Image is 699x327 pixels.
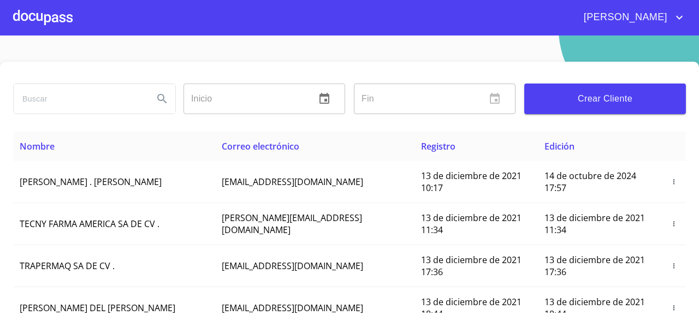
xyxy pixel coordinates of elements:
span: [PERSON_NAME] [576,9,673,26]
span: 13 de diciembre de 2021 17:36 [544,254,645,278]
button: Search [149,86,175,112]
span: TECNY FARMA AMERICA SA DE CV . [20,218,159,230]
span: [EMAIL_ADDRESS][DOMAIN_NAME] [222,260,363,272]
input: search [14,84,145,114]
span: 13 de diciembre de 2021 17:36 [421,254,522,278]
span: [EMAIL_ADDRESS][DOMAIN_NAME] [222,302,363,314]
span: 13 de diciembre de 2021 18:44 [544,296,645,320]
span: Nombre [20,140,55,152]
span: Correo electrónico [222,140,299,152]
span: TRAPERMAQ SA DE CV . [20,260,115,272]
span: 13 de diciembre de 2021 11:34 [421,212,522,236]
span: [PERSON_NAME] . [PERSON_NAME] [20,176,162,188]
span: 13 de diciembre de 2021 10:17 [421,170,522,194]
span: [EMAIL_ADDRESS][DOMAIN_NAME] [222,176,363,188]
span: 14 de octubre de 2024 17:57 [544,170,636,194]
span: 13 de diciembre de 2021 18:44 [421,296,522,320]
button: account of current user [576,9,686,26]
span: [PERSON_NAME] DEL [PERSON_NAME] [20,302,175,314]
button: Crear Cliente [524,84,686,114]
span: Registro [421,140,455,152]
span: Edición [544,140,574,152]
span: [PERSON_NAME][EMAIL_ADDRESS][DOMAIN_NAME] [222,212,362,236]
span: Crear Cliente [533,91,677,106]
span: 13 de diciembre de 2021 11:34 [544,212,645,236]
